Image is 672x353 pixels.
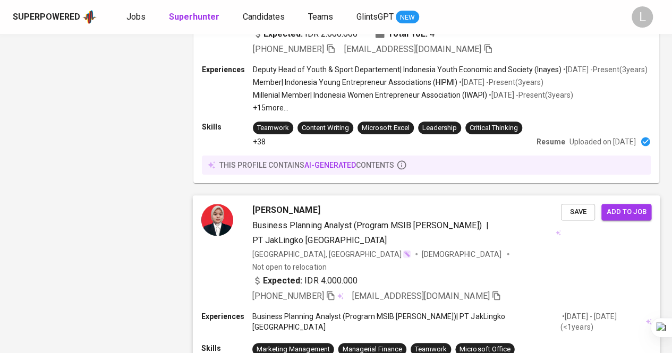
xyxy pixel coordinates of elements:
[560,311,644,332] p: • [DATE] - [DATE] ( <1 years )
[562,64,648,75] p: • [DATE] - Present ( 3 years )
[253,44,324,54] span: [PHONE_NUMBER]
[302,123,349,133] div: Content Writing
[356,11,419,24] a: GlintsGPT NEW
[202,64,253,75] p: Experiences
[169,12,219,22] b: Superhunter
[403,250,411,259] img: magic_wand.svg
[263,28,303,40] b: Expected:
[252,235,387,245] span: PT JakLingko [GEOGRAPHIC_DATA]
[308,12,333,22] span: Teams
[253,77,457,88] p: Member | Indonesia Young Entrepreneur Associations (HIPMI)
[396,12,419,23] span: NEW
[263,274,302,287] b: Expected:
[632,6,653,28] div: L
[252,291,324,301] span: [PHONE_NUMBER]
[486,219,488,232] span: |
[569,136,636,147] p: Uploaded on [DATE]
[253,102,648,113] p: +15 more ...
[252,262,326,272] p: Not open to relocation
[457,77,543,88] p: • [DATE] - Present ( 3 years )
[362,123,410,133] div: Microsoft Excel
[566,206,590,219] span: Save
[219,160,394,170] p: this profile contains contents
[126,11,148,24] a: Jobs
[352,291,490,301] span: [EMAIL_ADDRESS][DOMAIN_NAME]
[169,11,222,24] a: Superhunter
[304,161,356,169] span: AI-generated
[430,28,435,40] span: 4
[537,136,565,147] p: Resume
[487,90,573,100] p: • [DATE] - Present ( 3 years )
[252,220,481,230] span: Business Planning Analyst (Program MSIB [PERSON_NAME])
[308,11,335,24] a: Teams
[356,12,394,22] span: GlintsGPT
[257,123,289,133] div: Teamwork
[252,204,320,217] span: [PERSON_NAME]
[253,28,358,40] div: IDR 2.000.000
[344,44,481,54] span: [EMAIL_ADDRESS][DOMAIN_NAME]
[82,9,97,25] img: app logo
[388,28,428,40] b: Total YoE:
[252,274,358,287] div: IDR 4.000.000
[243,11,287,24] a: Candidates
[561,204,595,221] button: Save
[422,123,457,133] div: Leadership
[252,249,411,260] div: [GEOGRAPHIC_DATA], [GEOGRAPHIC_DATA]
[253,90,487,100] p: Millenial Member | Indonesia Women Entrepreneur Association (IWAPI)
[607,206,646,219] span: Add to job
[243,12,285,22] span: Candidates
[201,204,233,236] img: 5aea70d82b9cf19c607a3d51b4f5b03c.jpg
[253,136,266,147] p: +38
[126,12,146,22] span: Jobs
[601,204,651,221] button: Add to job
[13,11,80,23] div: Superpowered
[202,122,253,132] p: Skills
[201,311,252,322] p: Experiences
[252,311,560,332] p: Business Planning Analyst (Program MSIB [PERSON_NAME]) | PT JakLingko [GEOGRAPHIC_DATA]
[253,64,562,75] p: Deputy Head of Youth & Sport Departement | Indonesia Youth Economic and Society (Inayes)
[13,9,97,25] a: Superpoweredapp logo
[422,249,503,260] span: [DEMOGRAPHIC_DATA]
[470,123,518,133] div: Critical Thinking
